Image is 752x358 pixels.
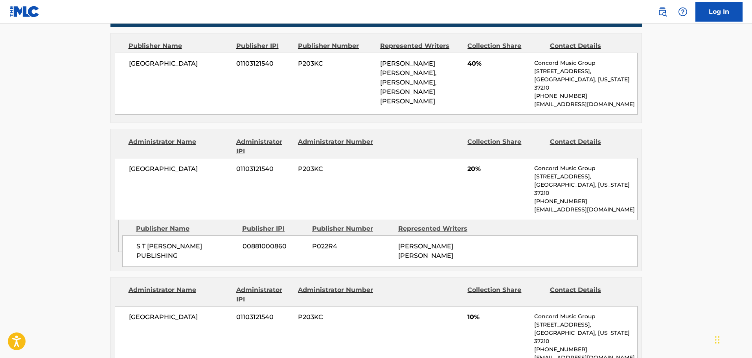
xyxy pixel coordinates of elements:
[129,285,230,304] div: Administrator Name
[467,164,528,174] span: 20%
[243,242,306,251] span: 00881000860
[9,6,40,17] img: MLC Logo
[534,100,637,108] p: [EMAIL_ADDRESS][DOMAIN_NAME]
[129,59,231,68] span: [GEOGRAPHIC_DATA]
[312,242,392,251] span: P022R4
[236,312,292,322] span: 01103121540
[715,328,720,352] div: Drag
[534,75,637,92] p: [GEOGRAPHIC_DATA], [US_STATE] 37210
[534,173,637,181] p: [STREET_ADDRESS],
[129,164,231,174] span: [GEOGRAPHIC_DATA]
[380,60,437,105] span: [PERSON_NAME] [PERSON_NAME], [PERSON_NAME], [PERSON_NAME] [PERSON_NAME]
[534,197,637,206] p: [PHONE_NUMBER]
[534,181,637,197] p: [GEOGRAPHIC_DATA], [US_STATE] 37210
[312,224,392,233] div: Publisher Number
[298,164,374,174] span: P203KC
[675,4,691,20] div: Help
[467,59,528,68] span: 40%
[298,137,374,156] div: Administrator Number
[236,285,292,304] div: Administrator IPI
[695,2,743,22] a: Log In
[534,164,637,173] p: Concord Music Group
[534,59,637,67] p: Concord Music Group
[398,242,453,259] span: [PERSON_NAME] [PERSON_NAME]
[398,224,478,233] div: Represented Writers
[534,92,637,100] p: [PHONE_NUMBER]
[467,41,544,51] div: Collection Share
[236,137,292,156] div: Administrator IPI
[550,137,626,156] div: Contact Details
[242,224,306,233] div: Publisher IPI
[136,224,236,233] div: Publisher Name
[678,7,688,17] img: help
[129,41,230,51] div: Publisher Name
[129,312,231,322] span: [GEOGRAPHIC_DATA]
[298,41,374,51] div: Publisher Number
[236,164,292,174] span: 01103121540
[534,67,637,75] p: [STREET_ADDRESS],
[467,137,544,156] div: Collection Share
[467,285,544,304] div: Collection Share
[298,285,374,304] div: Administrator Number
[136,242,237,261] span: S T [PERSON_NAME] PUBLISHING
[534,345,637,354] p: [PHONE_NUMBER]
[467,312,528,322] span: 10%
[550,41,626,51] div: Contact Details
[298,59,374,68] span: P203KC
[236,41,292,51] div: Publisher IPI
[655,4,670,20] a: Public Search
[534,312,637,321] p: Concord Music Group
[298,312,374,322] span: P203KC
[534,321,637,329] p: [STREET_ADDRESS],
[550,285,626,304] div: Contact Details
[534,206,637,214] p: [EMAIL_ADDRESS][DOMAIN_NAME]
[534,329,637,345] p: [GEOGRAPHIC_DATA], [US_STATE] 37210
[236,59,292,68] span: 01103121540
[380,41,461,51] div: Represented Writers
[129,137,230,156] div: Administrator Name
[713,320,752,358] iframe: Chat Widget
[658,7,667,17] img: search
